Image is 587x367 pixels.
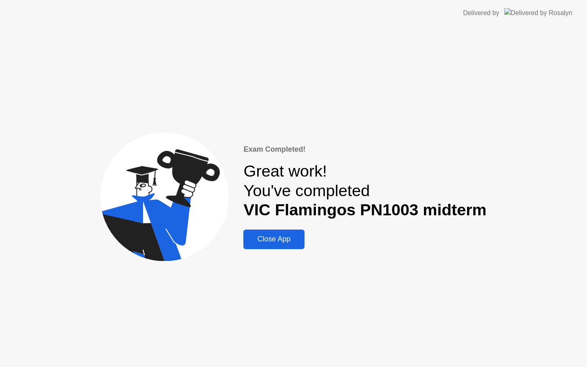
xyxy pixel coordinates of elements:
[243,161,486,220] div: Great work! You've completed
[463,8,499,18] div: Delivered by
[243,201,486,219] b: VIC Flamingos PN1003 midterm
[246,235,302,243] div: Close App
[243,230,304,249] button: Close App
[243,144,486,155] div: Exam Completed!
[504,8,572,18] img: Delivered by Rosalyn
